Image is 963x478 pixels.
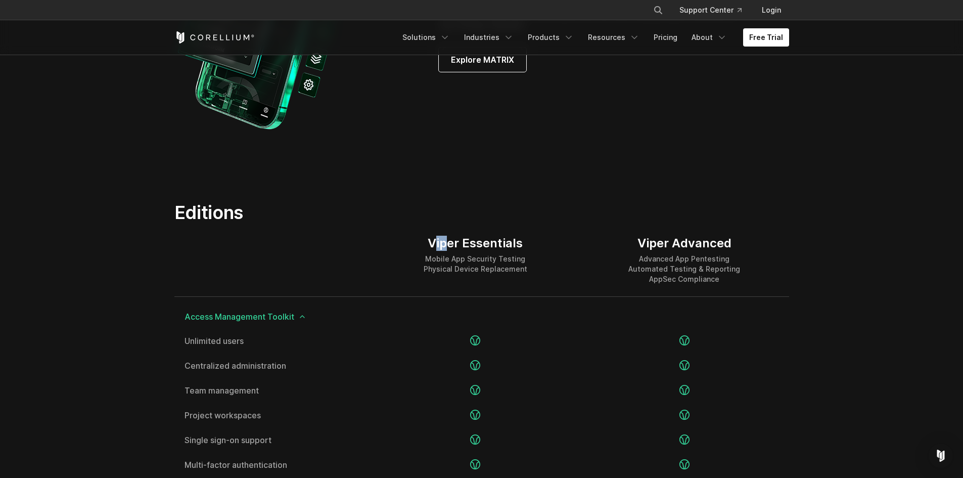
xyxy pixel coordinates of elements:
span: Access Management Toolkit [185,313,779,321]
a: Team management [185,386,361,395]
a: Single sign-on support [185,436,361,444]
a: Unlimited users [185,337,361,345]
a: Corellium Home [174,31,255,44]
a: Pricing [648,28,683,47]
a: Explore MATRIX [439,48,526,72]
a: About [685,28,733,47]
h2: Editions [174,201,577,224]
a: Resources [582,28,646,47]
button: Search [649,1,667,19]
a: Support Center [671,1,750,19]
div: Open Intercom Messenger [929,444,953,468]
a: Login [754,1,789,19]
a: Solutions [396,28,456,47]
span: Explore MATRIX [451,54,514,66]
a: Project workspaces [185,411,361,419]
div: Viper Advanced [628,236,740,251]
a: Multi-factor authentication [185,461,361,469]
a: Industries [458,28,520,47]
div: Navigation Menu [396,28,789,47]
div: Navigation Menu [641,1,789,19]
a: Centralized administration [185,362,361,370]
a: Products [522,28,580,47]
a: Free Trial [743,28,789,47]
div: Advanced App Pentesting Automated Testing & Reporting AppSec Compliance [628,254,740,284]
div: Mobile App Security Testing Physical Device Replacement [424,254,527,274]
div: Viper Essentials [424,236,527,251]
